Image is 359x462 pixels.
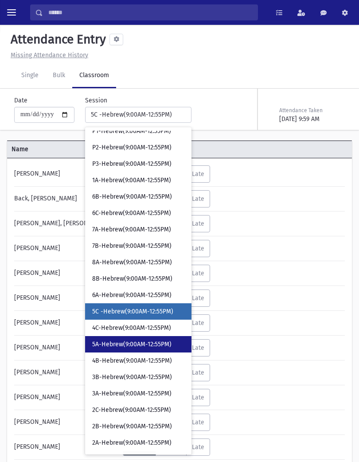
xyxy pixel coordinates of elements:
[192,170,204,178] span: Late
[92,356,172,365] span: 4B-Hebrew(9:00AM-12:55PM)
[92,127,171,136] span: P1-Hebrew(9:00AM-12:55PM)
[279,106,343,114] div: Attendance Taken
[192,245,204,252] span: Late
[92,291,172,300] span: 6A-Hebrew(9:00AM-12:55PM)
[92,160,172,168] span: P3-Hebrew(9:00AM-12:55PM)
[192,294,204,302] span: Late
[11,51,88,59] u: Missing Attendance History
[14,63,46,88] a: Single
[92,406,171,415] span: 2C-Hebrew(9:00AM-12:55PM)
[92,307,173,316] span: 5C -Hebrew(9:00AM-12:55PM)
[43,4,258,20] input: Search
[92,340,172,349] span: 5A-Hebrew(9:00AM-12:55PM)
[192,270,204,277] span: Late
[10,439,123,456] div: [PERSON_NAME]
[279,114,343,124] div: [DATE] 9:59 AM
[10,339,123,356] div: [PERSON_NAME]
[10,290,123,307] div: [PERSON_NAME]
[92,422,172,431] span: 2B-Hebrew(9:00AM-12:55PM)
[91,110,179,119] div: 5C -Hebrew(9:00AM-12:55PM)
[7,32,106,47] h5: Attendance Entry
[122,145,323,154] span: Attendance
[192,344,204,352] span: Late
[10,215,123,232] div: [PERSON_NAME], [PERSON_NAME]
[192,220,204,227] span: Late
[46,63,72,88] a: Bulk
[192,195,204,203] span: Late
[7,51,88,59] a: Missing Attendance History
[10,240,123,257] div: [PERSON_NAME]
[192,394,204,401] span: Late
[72,63,116,88] a: Classroom
[92,258,172,267] span: 8A-Hebrew(9:00AM-12:55PM)
[192,369,204,376] span: Late
[10,165,123,183] div: [PERSON_NAME]
[92,242,172,251] span: 7B-Hebrew(9:00AM-12:55PM)
[92,192,172,201] span: 6B-Hebrew(9:00AM-12:55PM)
[85,96,107,105] label: Session
[10,190,123,208] div: Back, [PERSON_NAME]
[92,324,171,333] span: 4C-Hebrew(9:00AM-12:55PM)
[14,96,27,105] label: Date
[92,143,172,152] span: P2-Hebrew(9:00AM-12:55PM)
[10,414,123,431] div: [PERSON_NAME]
[92,389,172,398] span: 3A-Hebrew(9:00AM-12:55PM)
[92,176,171,185] span: 1A-Hebrew(9:00AM-12:55PM)
[10,364,123,381] div: [PERSON_NAME]
[85,107,191,123] button: 5C -Hebrew(9:00AM-12:55PM)
[192,319,204,327] span: Late
[10,265,123,282] div: [PERSON_NAME]
[192,419,204,426] span: Late
[10,389,123,406] div: [PERSON_NAME]
[92,209,171,218] span: 6C-Hebrew(9:00AM-12:55PM)
[7,145,122,154] span: Name
[92,373,172,382] span: 3B-Hebrew(9:00AM-12:55PM)
[92,439,172,447] span: 2A-Hebrew(9:00AM-12:55PM)
[92,274,172,283] span: 8B-Hebrew(9:00AM-12:55PM)
[4,4,20,20] button: toggle menu
[92,225,171,234] span: 7A-Hebrew(9:00AM-12:55PM)
[10,314,123,332] div: [PERSON_NAME]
